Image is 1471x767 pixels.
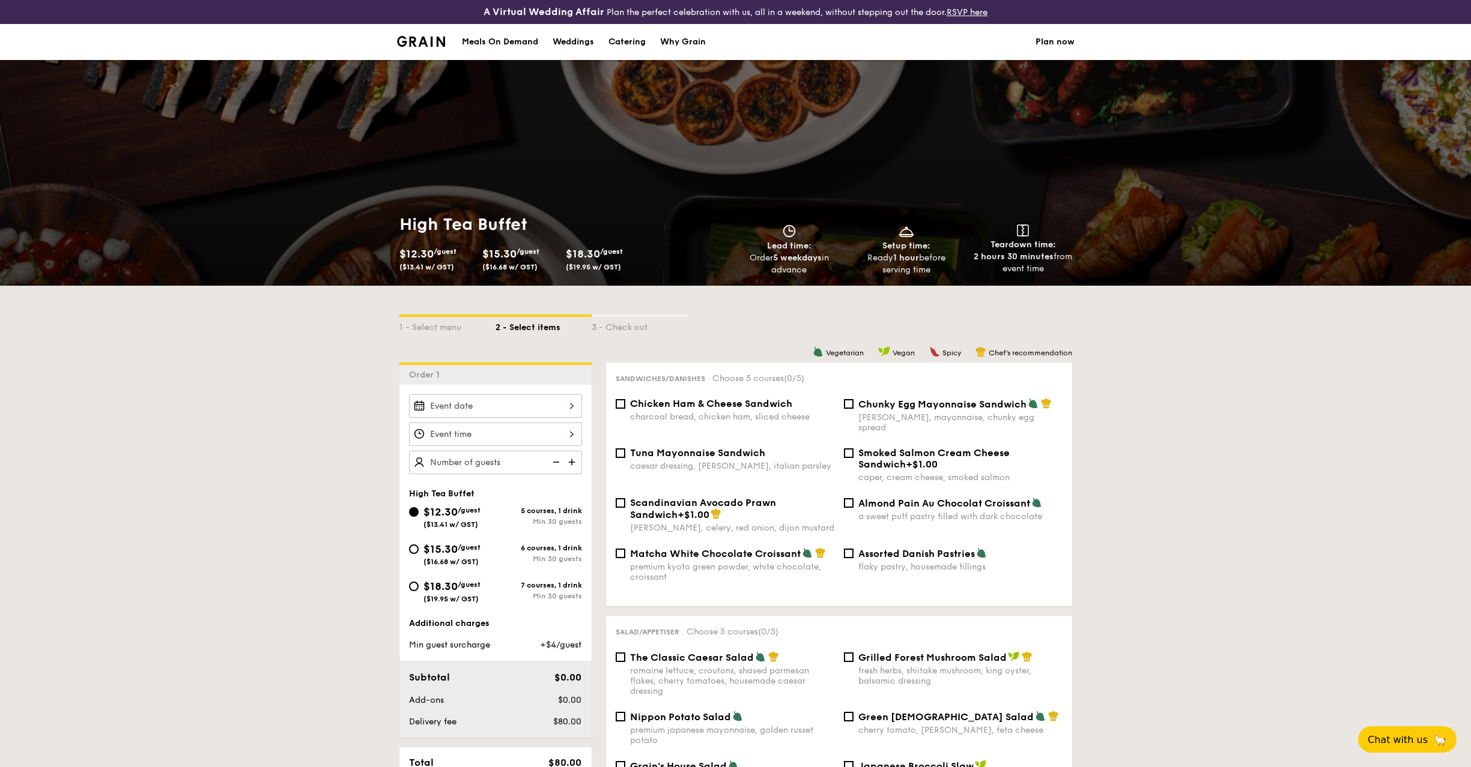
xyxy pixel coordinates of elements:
div: flaky pastry, housemade fillings [858,562,1063,572]
span: ($13.41 w/ GST) [399,263,454,271]
div: Catering [608,24,646,60]
img: icon-vegan.f8ff3823.svg [878,346,890,357]
span: Assorted Danish Pastries [858,548,975,559]
div: 6 courses, 1 drink [496,544,582,552]
div: romaine lettuce, croutons, shaved parmesan flakes, cherry tomatoes, housemade caesar dressing [630,666,834,696]
div: [PERSON_NAME], celery, red onion, dijon mustard [630,523,834,533]
span: $18.30 [566,247,600,260]
span: The Classic Caesar Salad [630,652,754,663]
strong: 2 hours 30 minutes [974,251,1054,262]
img: icon-vegan.f8ff3823.svg [1008,651,1020,662]
img: icon-dish.430c3a2e.svg [897,224,915,238]
div: Additional charges [409,618,582,630]
img: icon-chef-hat.a58ddaea.svg [1041,398,1052,409]
button: Chat with us🦙 [1358,726,1457,753]
span: Grilled Forest Mushroom Salad [858,652,1007,663]
img: icon-vegetarian.fe4039eb.svg [813,346,823,357]
span: /guest [600,247,623,256]
span: $0.00 [554,672,581,683]
div: Ready before serving time [852,252,960,276]
img: icon-vegetarian.fe4039eb.svg [1028,398,1039,409]
span: Vegan [893,349,915,357]
span: $0.00 [558,695,581,705]
img: icon-spicy.37a8142b.svg [929,346,940,357]
a: RSVP here [947,7,987,17]
a: Meals On Demand [455,24,545,60]
div: Min 30 guests [496,592,582,600]
input: Number of guests [409,451,582,474]
div: 5 courses, 1 drink [496,507,582,515]
span: $15.30 [482,247,517,260]
input: Assorted Danish Pastriesflaky pastry, housemade fillings [844,549,854,558]
div: premium kyoto green powder, white chocolate, croissant [630,562,834,582]
div: fresh herbs, shiitake mushroom, king oyster, balsamic dressing [858,666,1063,686]
input: Almond Pain Au Chocolat Croissanta sweet puff pastry filled with dark chocolate [844,498,854,508]
span: Sandwiches/Danishes [616,374,705,383]
span: Chat with us [1368,734,1428,745]
div: caesar dressing, [PERSON_NAME], italian parsley [630,461,834,471]
div: premium japanese mayonnaise, golden russet potato [630,725,834,745]
span: Order 1 [409,370,444,380]
span: Setup time: [882,241,930,251]
span: Subtotal [409,672,450,683]
div: charcoal bread, chicken ham, sliced cheese [630,412,834,422]
span: Nippon Potato Salad [630,711,731,723]
span: Choose 5 courses [712,373,804,383]
div: Min 30 guests [496,517,582,526]
img: icon-chef-hat.a58ddaea.svg [1048,711,1059,721]
div: Weddings [553,24,594,60]
div: [PERSON_NAME], mayonnaise, chunky egg spread [858,412,1063,433]
span: /guest [434,247,456,256]
span: $12.30 [423,505,458,519]
input: Grilled Forest Mushroom Saladfresh herbs, shiitake mushroom, king oyster, balsamic dressing [844,652,854,662]
img: icon-vegetarian.fe4039eb.svg [976,547,987,558]
span: 🦙 [1433,733,1447,747]
h1: High Tea Buffet [399,214,731,235]
div: 1 - Select menu [399,317,496,334]
span: Chunky Egg Mayonnaise Sandwich [858,399,1027,410]
span: Min guest surcharge [409,640,490,650]
input: Smoked Salmon Cream Cheese Sandwich+$1.00caper, cream cheese, smoked salmon [844,448,854,458]
img: icon-vegetarian.fe4039eb.svg [1035,711,1046,721]
div: 3 - Check out [592,317,688,334]
span: Spicy [942,349,961,357]
input: Green [DEMOGRAPHIC_DATA] Saladcherry tomato, [PERSON_NAME], feta cheese [844,712,854,721]
img: icon-vegetarian.fe4039eb.svg [755,651,766,662]
span: Smoked Salmon Cream Cheese Sandwich [858,447,1010,470]
img: icon-vegetarian.fe4039eb.svg [1031,497,1042,508]
div: 2 - Select items [496,317,592,334]
div: Order in advance [736,252,843,276]
strong: 1 hour [893,253,919,263]
input: Event time [409,423,582,446]
img: Grain [397,36,446,47]
div: cherry tomato, [PERSON_NAME], feta cheese [858,725,1063,735]
span: /guest [517,247,539,256]
div: caper, cream cheese, smoked salmon [858,472,1063,483]
span: Chicken Ham & Cheese Sandwich [630,398,792,409]
span: ($13.41 w/ GST) [423,520,478,529]
input: The Classic Caesar Saladromaine lettuce, croutons, shaved parmesan flakes, cherry tomatoes, house... [616,652,625,662]
span: Salad/Appetiser [616,628,679,636]
span: Choose 5 courses [687,627,778,637]
img: icon-teardown.65201eee.svg [1017,224,1029,236]
span: Vegetarian [826,349,864,357]
input: Scandinavian Avocado Prawn Sandwich+$1.00[PERSON_NAME], celery, red onion, dijon mustard [616,498,625,508]
input: $12.30/guest($13.41 w/ GST)5 courses, 1 drinkMin 30 guests [409,507,419,517]
div: Why Grain [660,24,706,60]
span: $15.30 [423,543,458,556]
span: +$4/guest [540,640,581,650]
input: $15.30/guest($16.68 w/ GST)6 courses, 1 drinkMin 30 guests [409,544,419,554]
img: icon-chef-hat.a58ddaea.svg [975,346,986,357]
input: Chunky Egg Mayonnaise Sandwich[PERSON_NAME], mayonnaise, chunky egg spread [844,399,854,409]
span: Matcha White Chocolate Croissant [630,548,801,559]
strong: 5 weekdays [773,253,822,263]
span: (0/5) [758,627,778,637]
span: ($19.95 w/ GST) [423,595,479,603]
span: (0/5) [784,373,804,383]
img: icon-vegetarian.fe4039eb.svg [802,547,813,558]
a: Plan now [1036,24,1075,60]
span: Lead time: [767,241,811,251]
span: Green [DEMOGRAPHIC_DATA] Salad [858,711,1034,723]
img: icon-clock.2db775ea.svg [780,224,798,238]
img: icon-vegetarian.fe4039eb.svg [732,711,743,721]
